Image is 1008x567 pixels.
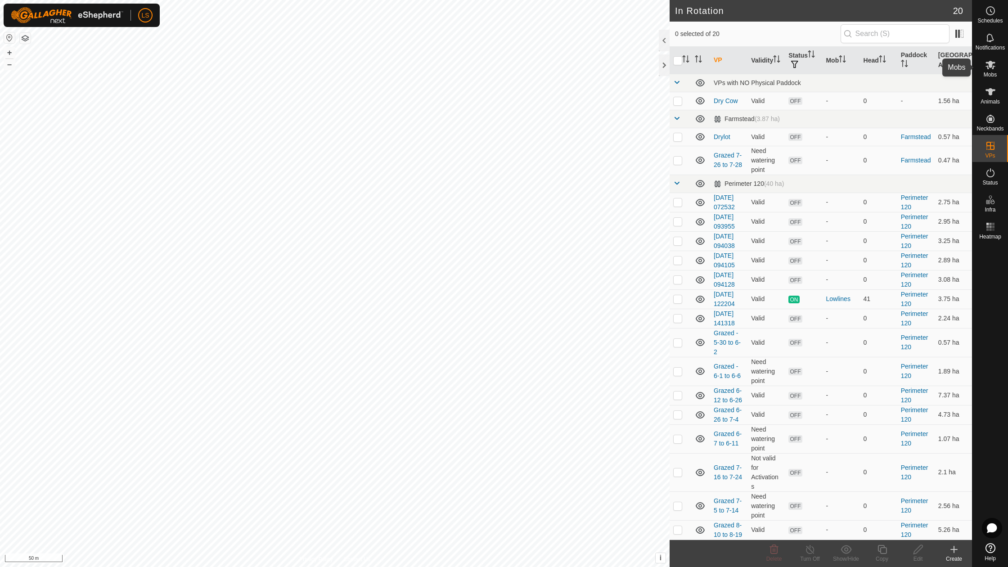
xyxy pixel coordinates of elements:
td: Need watering point [747,424,785,453]
a: [DATE] 094128 [714,271,735,288]
span: Status [982,180,998,185]
td: 0 [860,328,897,357]
span: Mobs [984,72,997,77]
td: 0 [860,193,897,212]
span: Help [985,556,996,561]
span: Animals [981,99,1000,104]
td: Valid [747,309,785,328]
span: OFF [788,435,802,443]
div: - [826,314,856,323]
a: [DATE] 094038 [714,233,735,249]
span: OFF [788,199,802,207]
span: OFF [788,502,802,510]
td: 4.73 ha [935,405,972,424]
td: 3.08 ha [935,270,972,289]
a: Perimeter 120 [901,406,928,423]
td: 0 [860,270,897,289]
button: + [4,47,15,58]
div: - [826,367,856,376]
span: (40 ha) [764,180,784,187]
img: Gallagher Logo [11,7,123,23]
div: - [826,501,856,511]
a: Perimeter 120 [901,271,928,288]
td: Valid [747,212,785,231]
a: Drylot [714,133,730,140]
button: Reset Map [4,32,15,43]
span: OFF [788,526,802,534]
p-sorticon: Activate to sort [695,57,702,64]
div: - [826,434,856,444]
td: 3.75 ha [935,289,972,309]
th: Validity [747,47,785,74]
span: OFF [788,411,802,419]
div: Farmstead [714,115,780,123]
td: 0 [860,520,897,540]
td: 2.24 ha [935,309,972,328]
a: Grazed 6-7 to 6-11 [714,430,742,447]
th: VP [710,47,747,74]
td: 3.6 ha [935,540,972,559]
td: 0 [860,309,897,328]
span: Notifications [976,45,1005,50]
td: 3.25 ha [935,231,972,251]
td: 1.56 ha [935,92,972,110]
td: Valid [747,270,785,289]
a: Grazed 7-16 to 7-24 [714,464,742,481]
span: OFF [788,368,802,375]
td: 0 [860,146,897,175]
td: 0 [860,491,897,520]
td: 7.37 ha [935,386,972,405]
a: Perimeter 120 [901,464,928,481]
span: VPs [985,153,995,158]
td: 0 [860,128,897,146]
td: Need watering point [747,357,785,386]
div: - [826,391,856,400]
a: Perimeter 120 [901,430,928,447]
span: OFF [788,218,802,226]
th: Mob [822,47,859,74]
td: Valid [747,386,785,405]
td: Need watering point [747,146,785,175]
a: Grazed 7-5 to 7-14 [714,497,742,514]
span: OFF [788,276,802,284]
a: [DATE] 141318 [714,310,735,327]
td: Valid [747,231,785,251]
div: - [826,236,856,246]
a: Privacy Policy [299,555,333,563]
td: 41 [860,289,897,309]
a: Grazed 7-26 to 7-28 [714,152,742,168]
p-sorticon: Activate to sort [808,52,815,59]
td: 1.07 ha [935,424,972,453]
td: 0 [860,212,897,231]
span: OFF [788,469,802,477]
td: Need watering point [747,491,785,520]
th: [GEOGRAPHIC_DATA] Area [935,47,972,74]
td: 0 [860,453,897,491]
button: – [4,59,15,70]
div: - [826,198,856,207]
span: OFF [788,238,802,245]
a: Dry Cow [714,97,738,104]
span: Delete [766,556,782,562]
p-sorticon: Activate to sort [839,57,846,64]
div: Lowlines [826,294,856,304]
td: - [897,92,935,110]
div: - [826,256,856,265]
input: Search (S) [841,24,949,43]
span: OFF [788,157,802,164]
a: [DATE] 072532 [714,194,735,211]
div: Perimeter 120 [714,180,784,188]
div: - [826,410,856,419]
a: Grazed 6-12 to 6-26 [714,387,742,404]
td: 0 [860,357,897,386]
a: Help [972,540,1008,565]
a: Perimeter 120 [901,497,928,514]
span: Neckbands [976,126,1003,131]
td: Valid [747,193,785,212]
a: Farmstead [901,157,931,164]
span: Infra [985,207,995,212]
a: Grazed - 6-1 to 6-6 [714,363,741,379]
span: OFF [788,315,802,323]
a: Perimeter 120 [901,363,928,379]
span: (3.87 ha) [755,115,780,122]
